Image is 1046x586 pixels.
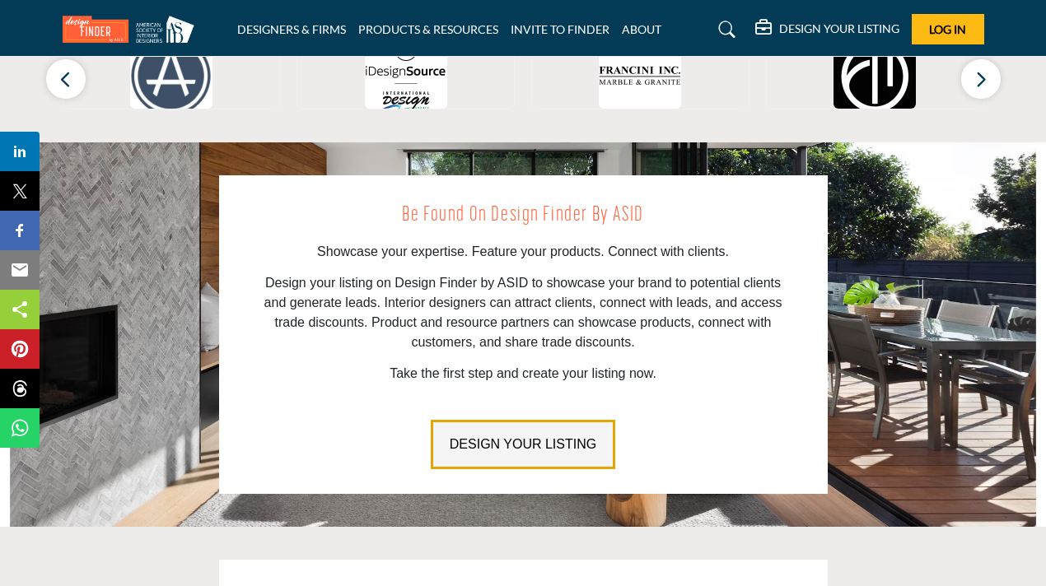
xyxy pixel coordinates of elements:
a: PRODUCTS & RESOURCES [358,22,498,36]
img: Fordham Marble Company [834,35,916,117]
a: ABOUT [622,22,661,36]
img: Site Logo [63,16,203,43]
span: DESIGN YOUR LISTING [450,437,596,451]
p: Design your listing on Design Finder by ASID to showcase your brand to potential clients and gene... [256,273,791,352]
button: DESIGN YOUR LISTING [431,420,615,469]
img: iDesignSource.com by International Design Source [365,35,447,117]
h2: Be Found on Design Finder by ASID [256,200,791,231]
a: INVITE TO FINDER [511,22,609,36]
button: Log In [912,14,984,44]
p: Showcase your expertise. Feature your products. Connect with clients. [256,242,791,262]
a: Search [703,16,746,43]
img: AROS [130,35,212,117]
div: DESIGN YOUR LISTING [755,20,899,40]
h5: DESIGN YOUR LISTING [779,21,899,36]
p: Take the first step and create your listing now. [256,364,791,384]
a: DESIGNERS & FIRMS [237,22,346,36]
span: Log In [929,22,966,36]
img: Francini Incorporated [599,35,681,117]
